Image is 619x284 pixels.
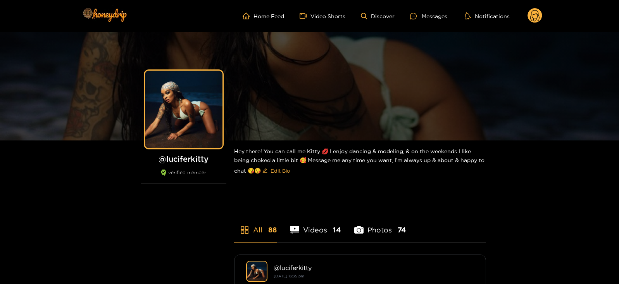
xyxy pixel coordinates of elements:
li: Photos [354,208,406,242]
a: Video Shorts [300,12,345,19]
div: Hey there! You can call me Kitty 💋 I enjoy dancing & modeling, & on the weekends I like being cho... [234,140,486,183]
a: Discover [361,13,395,19]
h1: @ luciferkitty [141,154,226,164]
li: Videos [290,208,341,242]
div: verified member [141,170,226,184]
span: 74 [398,225,406,235]
span: Edit Bio [271,167,290,175]
span: 14 [333,225,341,235]
span: appstore [240,225,249,235]
div: @ luciferkitty [274,264,474,271]
span: video-camera [300,12,310,19]
img: luciferkitty [246,261,267,282]
button: editEdit Bio [261,165,291,177]
li: All [234,208,277,242]
span: edit [262,168,267,174]
div: Messages [410,12,447,21]
button: Notifications [463,12,512,20]
small: [DATE] 16:35 pm [274,274,304,278]
a: Home Feed [243,12,284,19]
span: 88 [268,225,277,235]
span: home [243,12,253,19]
